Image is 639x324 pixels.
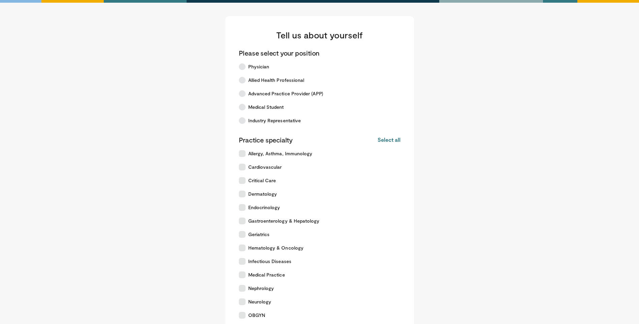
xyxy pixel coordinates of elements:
span: Geriatrics [248,231,270,238]
span: Hematology & Oncology [248,245,303,251]
span: Infectious Diseases [248,258,291,265]
span: Industry Representative [248,117,301,124]
span: Endocrinology [248,204,280,211]
span: OBGYN [248,312,265,319]
h3: Tell us about yourself [239,30,401,40]
span: Nephrology [248,285,274,292]
span: Gastroenterology & Hepatology [248,218,320,224]
span: Neurology [248,298,271,305]
span: Allied Health Professional [248,77,305,84]
span: Critical Care [248,177,276,184]
span: Advanced Practice Provider (APP) [248,90,323,97]
button: Select all [378,136,400,143]
span: Medical Student [248,104,284,110]
span: Dermatology [248,191,277,197]
span: Physician [248,63,269,70]
p: Practice specialty [239,135,293,144]
p: Please select your position [239,48,320,57]
span: Medical Practice [248,271,285,278]
span: Allergy, Asthma, Immunology [248,150,313,157]
span: Cardiovascular [248,164,282,170]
